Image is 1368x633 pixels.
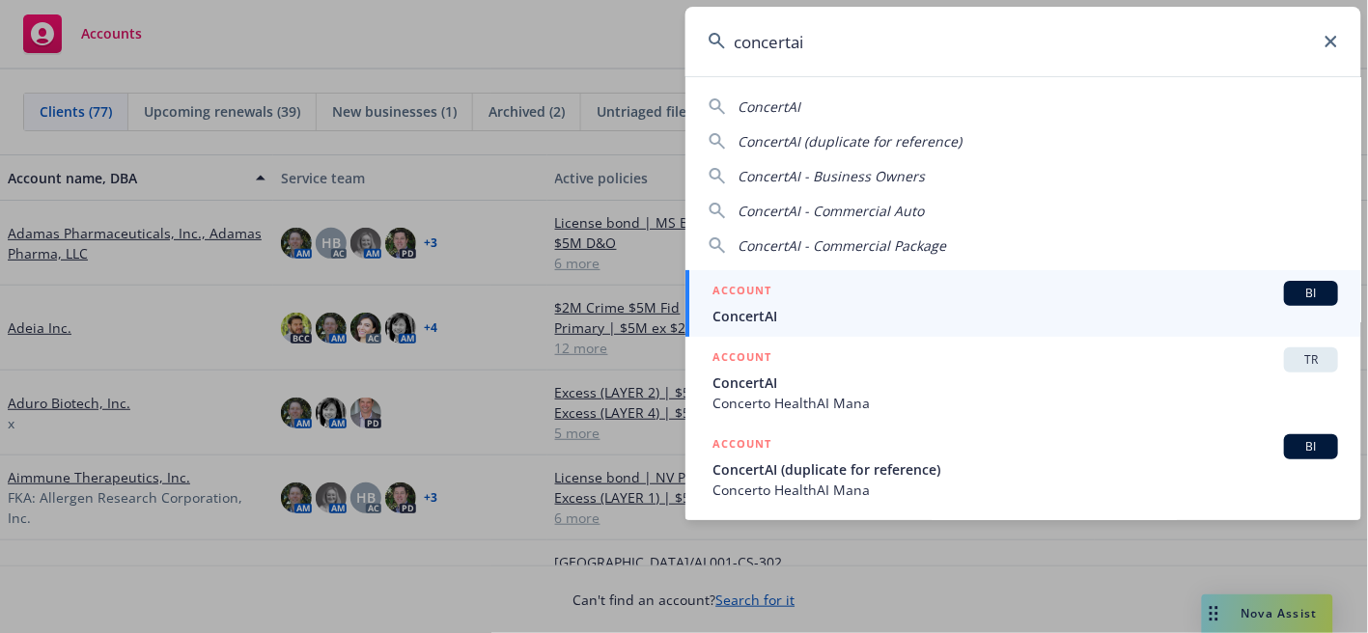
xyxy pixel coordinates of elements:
[1292,438,1330,455] span: BI
[738,236,946,255] span: ConcertAI - Commercial Package
[712,281,771,304] h5: ACCOUNT
[712,306,1338,326] span: ConcertAI
[685,337,1361,424] a: ACCOUNTTRConcertAIConcerto HealthAI Mana
[712,372,1338,393] span: ConcertAI
[738,202,924,220] span: ConcertAI - Commercial Auto
[1292,285,1330,302] span: BI
[738,132,962,151] span: ConcertAI (duplicate for reference)
[712,459,1338,480] span: ConcertAI (duplicate for reference)
[1292,351,1330,369] span: TR
[712,480,1338,500] span: Concerto HealthAI Mana
[712,393,1338,413] span: Concerto HealthAI Mana
[685,270,1361,337] a: ACCOUNTBIConcertAI
[738,97,800,116] span: ConcertAI
[712,347,771,371] h5: ACCOUNT
[738,167,925,185] span: ConcertAI - Business Owners
[712,434,771,457] h5: ACCOUNT
[685,424,1361,510] a: ACCOUNTBIConcertAI (duplicate for reference)Concerto HealthAI Mana
[685,7,1361,76] input: Search...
